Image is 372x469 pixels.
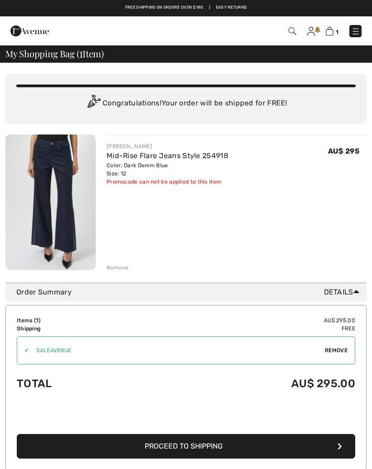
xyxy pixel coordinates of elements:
div: ✔ [17,346,29,354]
button: Proceed to Shipping [17,434,355,459]
img: Shopping Bag [326,27,333,35]
div: Remove [107,264,129,272]
iframe: PayPal [17,406,355,431]
span: My Shopping Bag ( Item) [5,49,104,58]
span: Proceed to Shipping [145,442,223,450]
div: [PERSON_NAME] [107,142,228,150]
img: Congratulation2.svg [84,95,103,113]
div: Color: Dark Denim Blue Size: 12 [107,161,228,178]
td: Items ( ) [17,316,137,324]
span: Details [324,287,363,298]
img: My Info [307,27,315,36]
a: Easy Returns [216,5,247,11]
input: Promo code [29,337,325,364]
img: 1ère Avenue [10,22,49,40]
span: Remove [325,346,348,354]
span: 1 [336,29,338,35]
td: AU$ 295.00 [137,368,355,399]
div: Promocode can not be applied to this item [107,178,228,186]
a: 1 [326,25,338,36]
td: AU$ 295.00 [137,316,355,324]
span: AU$ 295 [328,147,359,155]
td: Total [17,368,137,399]
img: Search [289,27,296,35]
span: | [209,5,210,11]
a: Free shipping on orders over $180 [125,5,204,11]
td: Shipping [17,324,137,333]
a: 1ère Avenue [10,26,49,35]
div: Congratulations! Your order will be shipped for FREE! [16,95,356,113]
div: Order Summary [16,287,363,298]
span: 1 [79,47,83,59]
img: Menu [351,27,360,36]
td: Free [137,324,355,333]
img: Mid-Rise Flare Jeans Style 254918 [5,135,96,270]
a: Mid-Rise Flare Jeans Style 254918 [107,151,228,160]
span: 1 [36,317,39,324]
